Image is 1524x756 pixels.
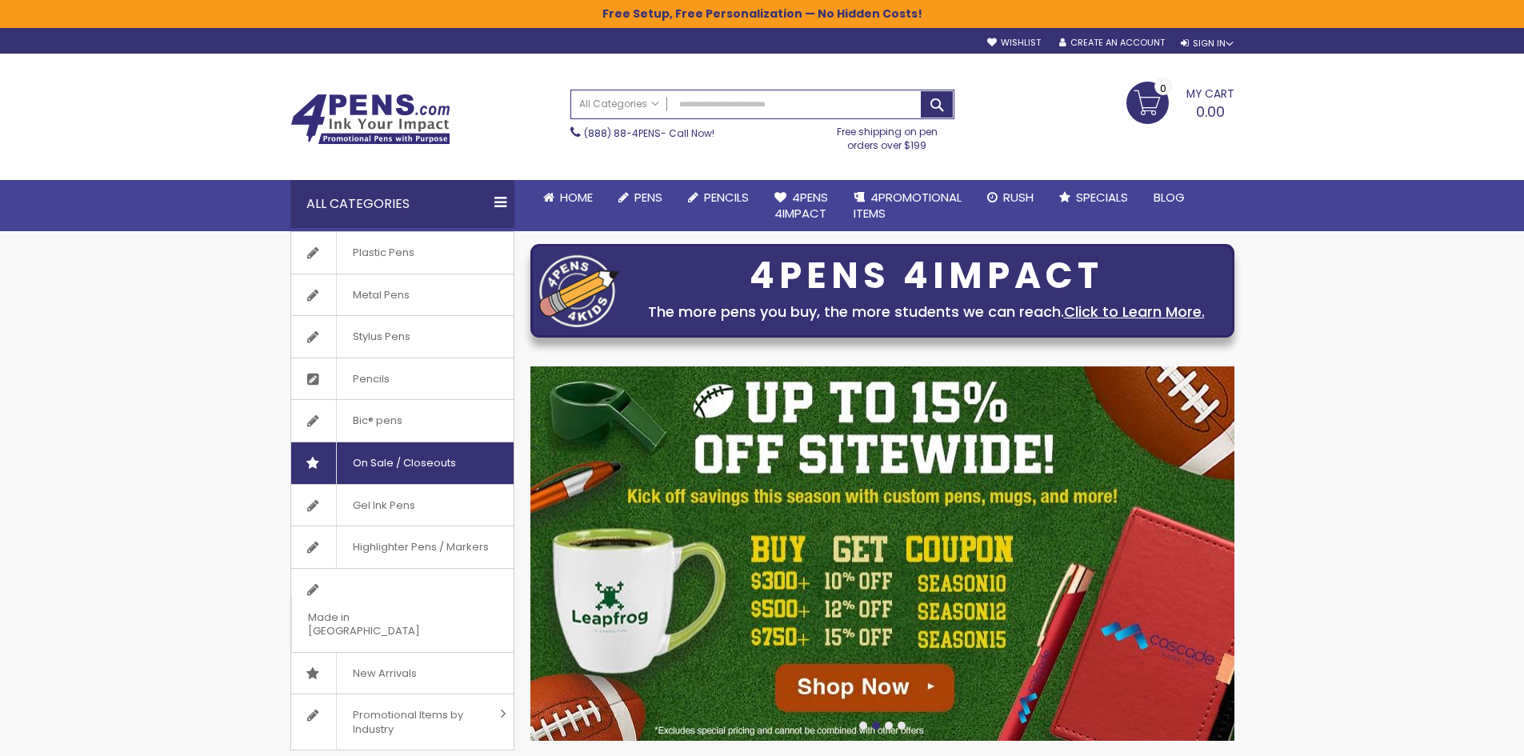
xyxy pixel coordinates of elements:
[291,358,514,400] a: Pencils
[627,301,1226,323] div: The more pens you buy, the more students we can reach.
[291,526,514,568] a: Highlighter Pens / Markers
[539,254,619,327] img: four_pen_logo.png
[675,180,762,215] a: Pencils
[336,442,472,484] span: On Sale / Closeouts
[530,180,606,215] a: Home
[291,694,514,750] a: Promotional Items by Industry
[336,358,406,400] span: Pencils
[987,37,1041,49] a: Wishlist
[584,126,661,140] a: (888) 88-4PENS
[291,653,514,694] a: New Arrivals
[291,485,514,526] a: Gel Ink Pens
[1064,302,1205,322] a: Click to Learn More.
[1126,82,1234,122] a: 0.00 0
[291,442,514,484] a: On Sale / Closeouts
[1003,189,1034,206] span: Rush
[579,98,659,110] span: All Categories
[1181,38,1234,50] div: Sign In
[1141,180,1198,215] a: Blog
[854,189,962,222] span: 4PROMOTIONAL ITEMS
[974,180,1046,215] a: Rush
[820,119,954,151] div: Free shipping on pen orders over $199
[560,189,593,206] span: Home
[336,274,426,316] span: Metal Pens
[1046,180,1141,215] a: Specials
[571,90,667,117] a: All Categories
[290,180,514,228] div: All Categories
[841,180,974,232] a: 4PROMOTIONALITEMS
[291,232,514,274] a: Plastic Pens
[291,597,474,652] span: Made in [GEOGRAPHIC_DATA]
[1059,37,1165,49] a: Create an Account
[606,180,675,215] a: Pens
[336,316,426,358] span: Stylus Pens
[336,232,430,274] span: Plastic Pens
[1160,81,1166,96] span: 0
[290,94,450,145] img: 4Pens Custom Pens and Promotional Products
[291,274,514,316] a: Metal Pens
[584,126,714,140] span: - Call Now!
[704,189,749,206] span: Pencils
[1196,102,1225,122] span: 0.00
[291,400,514,442] a: Bic® pens
[762,180,841,232] a: 4Pens4impact
[336,653,433,694] span: New Arrivals
[336,400,418,442] span: Bic® pens
[336,485,431,526] span: Gel Ink Pens
[336,694,494,750] span: Promotional Items by Industry
[1076,189,1128,206] span: Specials
[627,259,1226,293] div: 4PENS 4IMPACT
[774,189,828,222] span: 4Pens 4impact
[291,569,514,652] a: Made in [GEOGRAPHIC_DATA]
[291,316,514,358] a: Stylus Pens
[1154,189,1185,206] span: Blog
[336,526,505,568] span: Highlighter Pens / Markers
[634,189,662,206] span: Pens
